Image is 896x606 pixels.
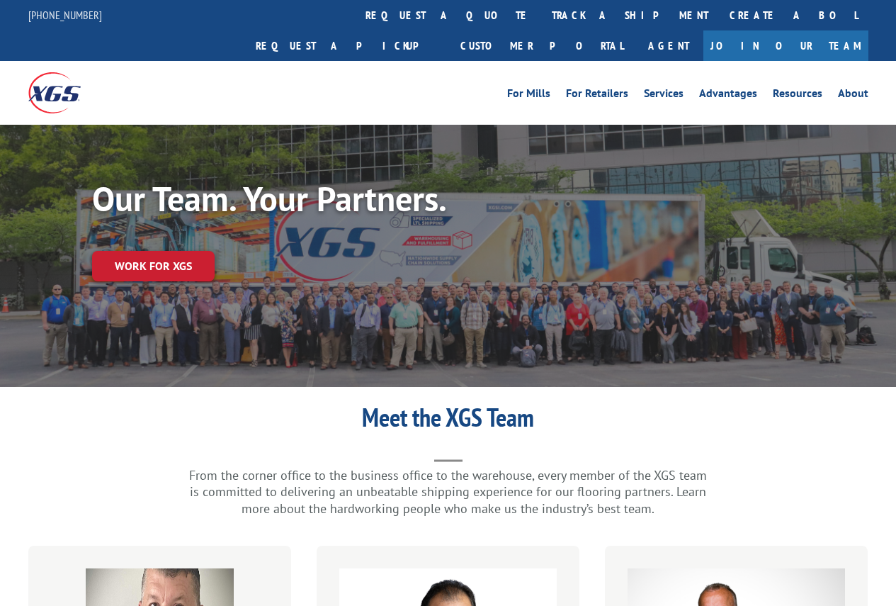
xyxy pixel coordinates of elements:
a: For Mills [507,88,550,103]
a: Join Our Team [703,30,868,61]
a: Resources [773,88,822,103]
a: Work for XGS [92,251,215,281]
a: Customer Portal [450,30,634,61]
a: Request a pickup [245,30,450,61]
h1: Meet the XGS Team [165,405,732,437]
a: For Retailers [566,88,628,103]
a: Advantages [699,88,757,103]
a: Agent [634,30,703,61]
p: From the corner office to the business office to the warehouse, every member of the XGS team is c... [165,467,732,517]
a: [PHONE_NUMBER] [28,8,102,22]
a: Services [644,88,684,103]
a: About [838,88,868,103]
h1: Our Team. Your Partners. [92,181,517,223]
